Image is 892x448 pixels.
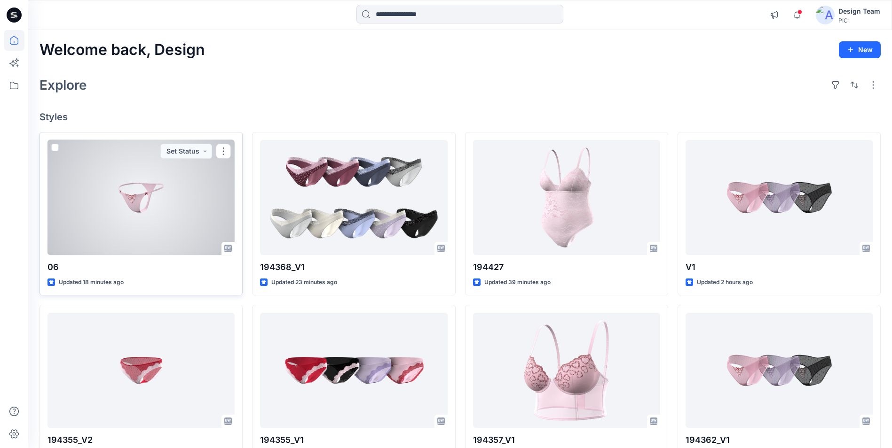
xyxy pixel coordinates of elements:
h4: Styles [39,111,881,123]
p: 194368_V1 [260,261,447,274]
a: 06 [47,140,235,255]
p: Updated 39 minutes ago [484,278,551,287]
div: PIC [838,17,880,24]
a: 194368_V1 [260,140,447,255]
a: 194355_V2 [47,313,235,428]
button: New [839,41,881,58]
p: Updated 23 minutes ago [271,278,337,287]
p: Updated 18 minutes ago [59,278,124,287]
img: avatar [816,6,835,24]
p: 194427 [473,261,660,274]
div: Design Team [838,6,880,17]
p: 194357_V1 [473,433,660,447]
h2: Welcome back, Design [39,41,205,59]
h2: Explore [39,77,87,93]
p: 194355_V1 [260,433,447,447]
p: 194362_V1 [686,433,873,447]
p: Updated 2 hours ago [697,278,753,287]
p: 194355_V2 [47,433,235,447]
a: V1 [686,140,873,255]
a: 194355_V1 [260,313,447,428]
p: 06 [47,261,235,274]
a: 194362_V1 [686,313,873,428]
a: 194357_V1 [473,313,660,428]
a: 194427 [473,140,660,255]
p: V1 [686,261,873,274]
